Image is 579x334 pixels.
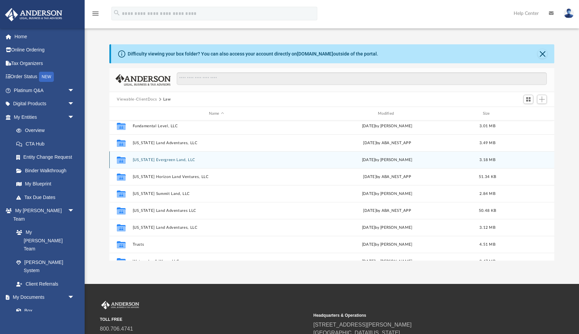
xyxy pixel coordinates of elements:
button: Law [163,96,171,103]
button: [US_STATE] Summit Land, LLC [133,192,300,196]
a: Tax Due Dates [9,191,85,204]
button: [US_STATE] Land Adventures LLC [133,208,300,213]
div: Difficulty viewing your box folder? You can also access your account directly on outside of the p... [128,50,378,58]
div: [DATE] by [PERSON_NAME] [303,225,471,231]
a: My Entitiesarrow_drop_down [5,110,85,124]
span: 3.01 MB [479,124,495,128]
a: My Documentsarrow_drop_down [5,291,81,304]
span: 4.51 MB [479,243,495,246]
button: Watercolor & Wave, LLC [133,259,300,264]
div: [DATE] by ABA_NEST_APP [303,174,471,180]
div: by ABA_NEST_APP [303,140,471,146]
a: Box [9,304,78,317]
span: arrow_drop_down [68,291,81,305]
button: Viewable-ClientDocs [117,96,157,103]
i: menu [91,9,100,18]
input: Search files and folders [177,72,547,85]
a: [PERSON_NAME] System [9,255,81,277]
div: id [112,111,129,117]
div: [DATE] by [PERSON_NAME] [303,123,471,129]
button: [US_STATE] Land Adventures, LLC [133,141,300,145]
button: Fundamental Level, LLC [133,124,300,128]
small: TOLL FREE [100,316,309,322]
span: [DATE] [363,141,376,145]
button: [US_STATE] Evergreen Land, LLC [133,158,300,162]
div: id [504,111,551,117]
div: grid [109,120,554,261]
a: Home [5,30,85,43]
button: Close [538,49,547,59]
a: Binder Walkthrough [9,164,85,177]
div: Size [474,111,501,117]
a: Online Ordering [5,43,85,57]
i: search [113,9,121,17]
button: [US_STATE] Horizon Land Ventures, LLC [133,175,300,179]
a: Client Referrals [9,277,81,291]
img: Anderson Advisors Platinum Portal [100,301,141,310]
div: [DATE] by [PERSON_NAME] [303,242,471,248]
span: 3.49 MB [479,141,495,145]
a: menu [91,13,100,18]
a: My [PERSON_NAME] Team [9,226,78,256]
a: [DOMAIN_NAME] [297,51,333,57]
span: 50.48 KB [479,209,496,213]
a: Platinum Q&Aarrow_drop_down [5,84,85,97]
span: arrow_drop_down [68,84,81,97]
button: Add [537,95,547,104]
a: Entity Change Request [9,151,85,164]
a: 800.706.4741 [100,326,133,332]
span: [DATE] [362,192,375,196]
img: User Pic [564,8,574,18]
div: by [PERSON_NAME] [303,191,471,197]
div: by [PERSON_NAME] [303,157,471,163]
a: CTA Hub [9,137,85,151]
span: arrow_drop_down [68,110,81,124]
a: My Blueprint [9,177,81,191]
div: Modified [303,111,471,117]
span: 3.18 MB [479,158,495,162]
button: Trusts [133,242,300,247]
a: [STREET_ADDRESS][PERSON_NAME] [314,322,412,328]
span: 51.34 KB [479,175,496,179]
img: Anderson Advisors Platinum Portal [3,8,64,21]
span: 3.12 MB [479,226,495,229]
a: Tax Organizers [5,57,85,70]
div: [DATE] by ABA_NEST_APP [303,208,471,214]
div: [DATE] by [PERSON_NAME] [303,259,471,265]
span: [DATE] [362,158,375,162]
button: Switch to Grid View [523,95,534,104]
a: Overview [9,124,85,137]
span: arrow_drop_down [68,204,81,218]
div: NEW [39,72,54,82]
span: 2.84 MB [479,192,495,196]
small: Headquarters & Operations [314,312,522,318]
a: Order StatusNEW [5,70,85,84]
div: Name [132,111,300,117]
button: [US_STATE] Land Adventures, LLC [133,225,300,230]
span: arrow_drop_down [68,97,81,111]
a: My [PERSON_NAME] Teamarrow_drop_down [5,204,81,226]
span: 3.47 MB [479,260,495,263]
a: Digital Productsarrow_drop_down [5,97,85,111]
